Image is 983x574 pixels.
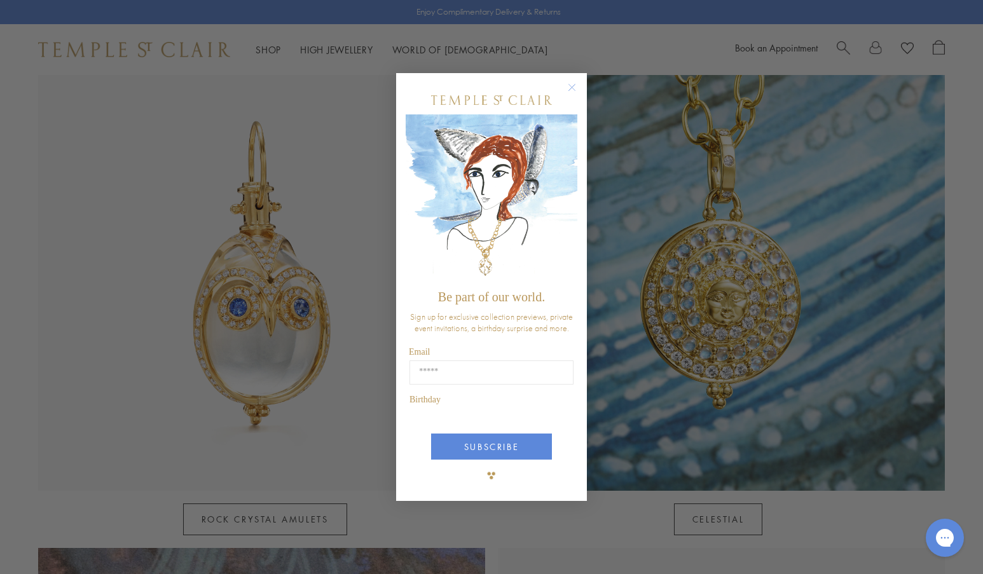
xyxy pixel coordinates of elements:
[431,434,552,460] button: SUBSCRIBE
[406,114,577,284] img: c4a9eb12-d91a-4d4a-8ee0-386386f4f338.jpeg
[570,86,586,102] button: Close dialog
[479,463,504,488] img: TSC
[431,95,552,105] img: Temple St. Clair
[438,290,545,304] span: Be part of our world.
[919,514,970,561] iframe: Gorgias live chat messenger
[409,347,430,357] span: Email
[410,311,573,334] span: Sign up for exclusive collection previews, private event invitations, a birthday surprise and more.
[409,360,574,385] input: Email
[409,395,441,404] span: Birthday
